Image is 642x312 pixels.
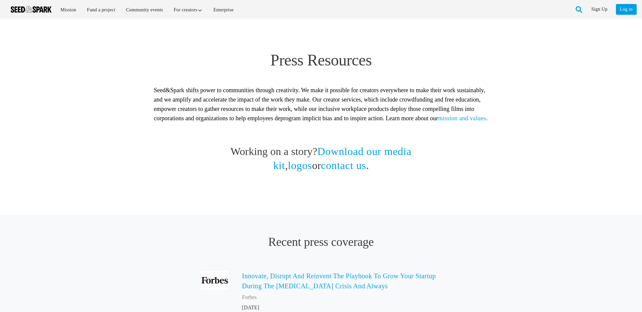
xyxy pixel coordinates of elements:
p: [DATE] [242,304,441,312]
a: Sign Up [592,4,608,15]
h3: Working on a story? , or . [186,123,456,172]
a: Log in [616,4,637,15]
a: mission and values [438,115,486,122]
a: For creators [169,3,208,17]
p: Forbes [242,293,441,301]
a: Mission [56,3,81,17]
h2: Recent press coverage [139,234,503,250]
a: Download our media kit [273,145,412,171]
a: Innovate, Disrupt And Reinvent The Playbook To Grow Your Startup During The [MEDICAL_DATA] Crisis... [242,272,436,290]
h5: Seed&Spark shifts power to communities through creativity. We make it possible for creators every... [154,86,488,123]
a: contact us [321,159,366,171]
a: Fund a project [82,3,120,17]
a: logos [288,159,312,171]
img: Seed amp; Spark [11,6,51,13]
h1: Press Resources [154,51,488,69]
a: Enterprise [209,3,238,17]
a: Community events [121,3,168,17]
img: Innovate, Disrupt And Reinvent The Playbook To Grow Your Startup During The Coronavirus Crisis An... [201,271,228,290]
